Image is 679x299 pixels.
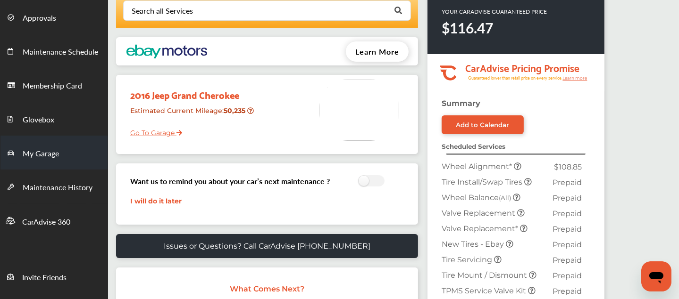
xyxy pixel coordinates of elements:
[442,255,494,264] span: Tire Servicing
[553,209,582,218] span: Prepaid
[456,121,510,129] div: Add to Calendar
[116,234,418,258] a: Issues or Questions? Call CarAdvise [PHONE_NUMBER]
[442,18,493,38] strong: $116.47
[442,115,524,134] a: Add to Calendar
[554,162,582,171] span: $108.85
[355,46,399,57] span: Learn More
[553,225,582,234] span: Prepaid
[126,284,409,293] p: What Comes Next?
[22,216,70,228] span: CarAdvise 360
[553,256,582,265] span: Prepaid
[23,46,98,58] span: Maintenance Schedule
[442,99,480,108] strong: Summary
[553,287,582,296] span: Prepaid
[123,103,261,127] div: Estimated Current Mileage :
[23,114,54,126] span: Glovebox
[0,102,108,136] a: Glovebox
[23,12,56,24] span: Approvals
[442,8,547,16] p: YOUR CARADVISE GUARANTEED PRICE
[0,68,108,102] a: Membership Card
[442,162,514,171] span: Wheel Alignment *
[468,75,562,81] tspan: Guaranteed lower than retail price on every service.
[499,194,511,202] small: (All)
[442,193,513,202] span: Wheel Balance
[22,272,67,284] span: Invite Friends
[319,80,399,141] img: mobile_11078_st0640_046.jpg
[224,106,247,115] strong: 50,235
[132,7,193,15] div: Search all Services
[0,136,108,170] a: My Garage
[442,143,505,150] strong: Scheduled Services
[164,242,370,251] p: Issues or Questions? Call CarAdvise [PHONE_NUMBER]
[123,121,182,139] a: Go To Garage
[23,80,82,92] span: Membership Card
[123,80,261,103] div: 2016 Jeep Grand Cherokee
[442,240,506,249] span: New Tires - Ebay
[553,194,582,202] span: Prepaid
[442,224,520,233] span: Valve Replacement*
[442,271,529,280] span: Tire Mount / Dismount
[0,170,108,203] a: Maintenance History
[553,178,582,187] span: Prepaid
[553,271,582,280] span: Prepaid
[130,176,330,186] h3: Want us to remind you about your car’s next maintenance ?
[442,286,528,295] span: TPMS Service Valve Kit
[23,148,59,160] span: My Garage
[442,178,524,186] span: Tire Install/Swap Tires
[553,240,582,249] span: Prepaid
[641,261,671,291] iframe: Button to launch messaging window
[562,75,587,81] tspan: Learn more
[23,182,92,194] span: Maintenance History
[130,197,182,205] a: I will do it later
[465,59,579,76] tspan: CarAdvise Pricing Promise
[0,34,108,68] a: Maintenance Schedule
[442,209,517,218] span: Valve Replacement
